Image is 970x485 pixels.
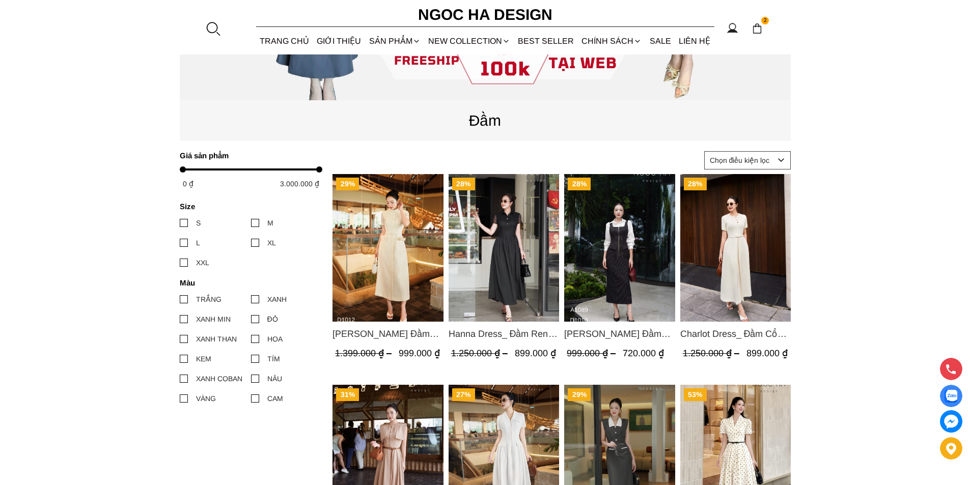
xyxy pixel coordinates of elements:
[623,348,664,358] span: 720.000 ₫
[680,174,791,322] img: Charlot Dress_ Đầm Cổ Tròn Xếp Ly Giữa Kèm Đai Màu Kem D1009
[196,313,231,325] div: XANH MIN
[680,327,791,341] span: Charlot Dress_ Đầm Cổ Tròn Xếp Ly Giữa Kèm Đai Màu Kem D1009
[335,348,394,358] span: 1.399.000 ₫
[196,353,211,364] div: KEM
[267,373,282,384] div: NÂU
[267,313,278,325] div: ĐỎ
[564,327,675,341] span: [PERSON_NAME] Đầm Kẻ Sọc Sát Nách Khóa Đồng D1010
[680,174,791,322] a: Product image - Charlot Dress_ Đầm Cổ Tròn Xếp Ly Giữa Kèm Đai Màu Kem D1009
[180,278,316,287] h4: Màu
[424,27,514,54] a: NEW COLLECTION
[682,348,741,358] span: 1.250.000 ₫
[675,27,714,54] a: LIÊN HỆ
[196,237,200,248] div: L
[180,108,791,132] p: Đầm
[267,294,287,305] div: XANH
[448,174,559,322] img: Hanna Dress_ Đầm Ren Mix Vải Thô Màu Đen D1011
[183,180,193,188] span: 0 ₫
[514,348,556,358] span: 899.000 ₫
[945,390,957,403] img: Display image
[564,327,675,341] a: Link to Mary Dress_ Đầm Kẻ Sọc Sát Nách Khóa Đồng D1010
[267,333,283,345] div: HOA
[399,348,440,358] span: 999.000 ₫
[448,174,559,322] a: Product image - Hanna Dress_ Đầm Ren Mix Vải Thô Màu Đen D1011
[256,27,313,54] a: TRANG CHỦ
[752,23,763,34] img: img-CART-ICON-ksit0nf1
[196,333,237,345] div: XANH THAN
[448,327,559,341] span: Hanna Dress_ Đầm Ren Mix Vải Thô Màu Đen D1011
[940,385,962,407] a: Display image
[196,294,221,305] div: TRẮNG
[514,27,578,54] a: BEST SELLER
[365,27,424,54] div: SẢN PHẨM
[746,348,787,358] span: 899.000 ₫
[680,327,791,341] a: Link to Charlot Dress_ Đầm Cổ Tròn Xếp Ly Giữa Kèm Đai Màu Kem D1009
[196,257,209,268] div: XXL
[267,217,273,229] div: M
[332,327,444,341] span: [PERSON_NAME] Đầm Ren Đính Hoa Túi Màu Kem D1012
[180,202,316,211] h4: Size
[196,373,242,384] div: XANH COBAN
[761,17,769,25] span: 2
[313,27,365,54] a: GIỚI THIỆU
[567,348,618,358] span: 999.000 ₫
[332,174,444,322] img: Catherine Dress_ Đầm Ren Đính Hoa Túi Màu Kem D1012
[646,27,675,54] a: SALE
[564,174,675,322] img: Mary Dress_ Đầm Kẻ Sọc Sát Nách Khóa Đồng D1010
[940,410,962,433] a: messenger
[448,327,559,341] a: Link to Hanna Dress_ Đầm Ren Mix Vải Thô Màu Đen D1011
[578,27,646,54] div: Chính sách
[267,393,283,404] div: CAM
[332,174,444,322] a: Product image - Catherine Dress_ Đầm Ren Đính Hoa Túi Màu Kem D1012
[267,237,276,248] div: XL
[409,3,562,27] a: Ngoc Ha Design
[280,180,319,188] span: 3.000.000 ₫
[267,353,280,364] div: TÍM
[332,327,444,341] a: Link to Catherine Dress_ Đầm Ren Đính Hoa Túi Màu Kem D1012
[196,217,201,229] div: S
[196,393,216,404] div: VÀNG
[451,348,510,358] span: 1.250.000 ₫
[180,151,316,160] h4: Giá sản phẩm
[564,174,675,322] a: Product image - Mary Dress_ Đầm Kẻ Sọc Sát Nách Khóa Đồng D1010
